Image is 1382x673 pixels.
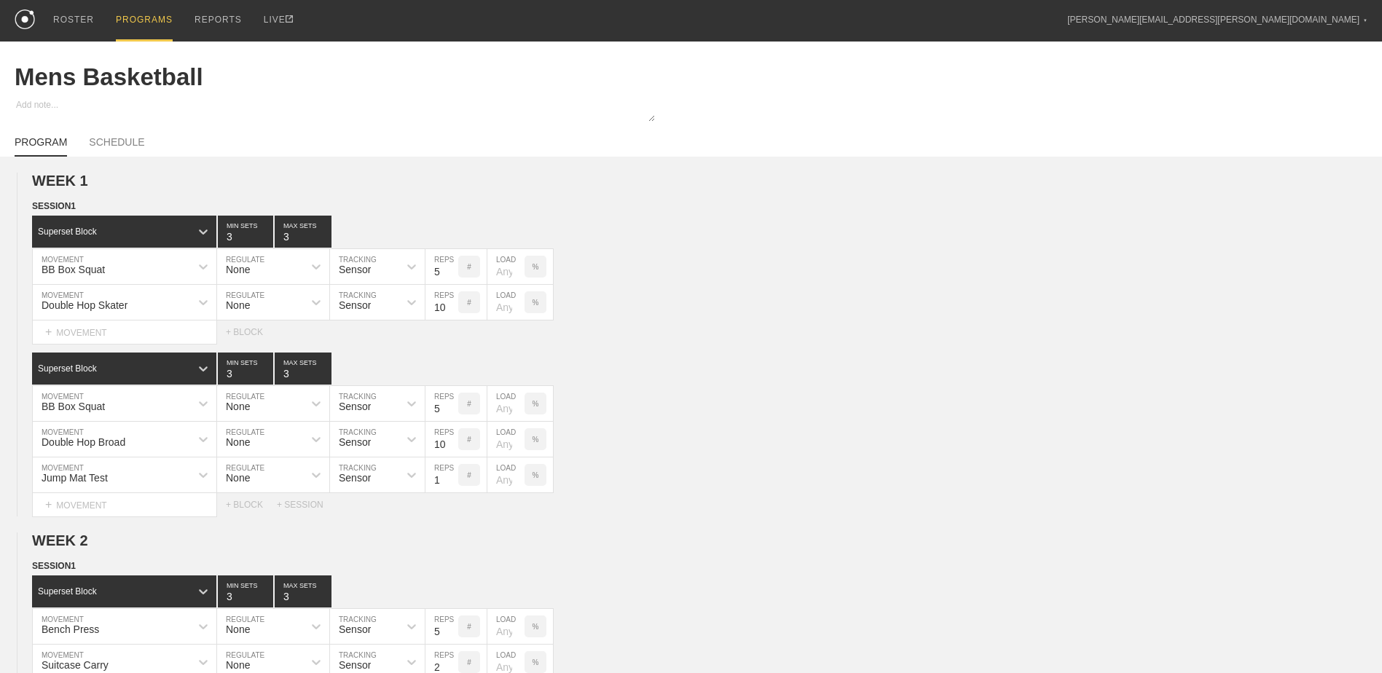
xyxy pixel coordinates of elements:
[38,227,97,237] div: Superset Block
[38,586,97,597] div: Superset Block
[42,436,125,448] div: Double Hop Broad
[226,436,250,448] div: None
[226,299,250,311] div: None
[42,299,127,311] div: Double Hop Skater
[45,326,52,338] span: +
[32,173,88,189] span: WEEK 1
[32,532,88,548] span: WEEK 2
[487,457,525,492] input: Any
[467,658,471,666] p: #
[487,609,525,644] input: Any
[226,472,250,484] div: None
[42,472,108,484] div: Jump Mat Test
[1309,603,1382,673] iframe: Chat Widget
[339,264,371,275] div: Sensor
[467,263,471,271] p: #
[467,623,471,631] p: #
[487,285,525,320] input: Any
[1363,16,1367,25] div: ▼
[15,9,35,29] img: logo
[467,299,471,307] p: #
[15,136,67,157] a: PROGRAM
[42,623,99,635] div: Bench Press
[339,472,371,484] div: Sensor
[226,659,250,671] div: None
[226,264,250,275] div: None
[42,264,105,275] div: BB Box Squat
[533,400,539,408] p: %
[339,299,371,311] div: Sensor
[533,471,539,479] p: %
[533,263,539,271] p: %
[533,299,539,307] p: %
[277,500,335,510] div: + SESSION
[339,659,371,671] div: Sensor
[275,353,331,385] input: None
[32,493,217,517] div: MOVEMENT
[339,401,371,412] div: Sensor
[339,436,371,448] div: Sensor
[89,136,144,155] a: SCHEDULE
[533,436,539,444] p: %
[226,327,277,337] div: + BLOCK
[487,249,525,284] input: Any
[42,659,109,671] div: Suitcase Carry
[38,363,97,374] div: Superset Block
[226,401,250,412] div: None
[45,498,52,511] span: +
[275,575,331,607] input: None
[533,658,539,666] p: %
[275,216,331,248] input: None
[467,436,471,444] p: #
[42,401,105,412] div: BB Box Squat
[226,623,250,635] div: None
[32,201,76,211] span: SESSION 1
[226,500,277,510] div: + BLOCK
[533,623,539,631] p: %
[32,561,76,571] span: SESSION 1
[467,471,471,479] p: #
[487,422,525,457] input: Any
[32,320,217,345] div: MOVEMENT
[487,386,525,421] input: Any
[339,623,371,635] div: Sensor
[467,400,471,408] p: #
